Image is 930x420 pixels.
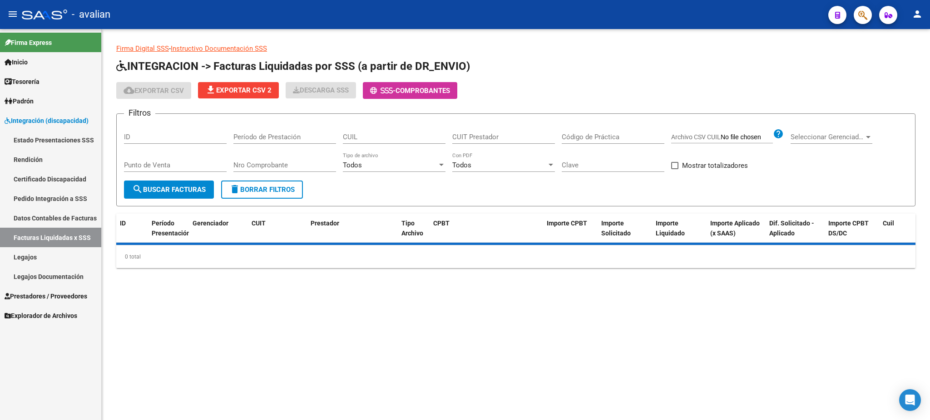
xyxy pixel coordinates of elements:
span: Explorador de Archivos [5,311,77,321]
span: Importe CPBT [547,220,587,227]
span: Cuil [883,220,894,227]
datatable-header-cell: Período Presentación [148,214,189,254]
datatable-header-cell: Prestador [307,214,398,254]
mat-icon: file_download [205,84,216,95]
datatable-header-cell: CPBT [430,214,543,254]
span: Importe Solicitado [601,220,631,237]
datatable-header-cell: CUIT [248,214,307,254]
span: CUIT [252,220,266,227]
button: Borrar Filtros [221,181,303,199]
span: Archivo CSV CUIL [671,133,721,141]
datatable-header-cell: Dif. Solicitado - Aplicado [766,214,825,254]
span: Padrón [5,96,34,106]
span: Inicio [5,57,28,67]
span: Comprobantes [396,87,450,95]
span: Todos [452,161,471,169]
datatable-header-cell: Importe Liquidado [652,214,707,254]
input: Archivo CSV CUIL [721,133,773,142]
datatable-header-cell: Gerenciador [189,214,248,254]
button: Buscar Facturas [124,181,214,199]
div: Open Intercom Messenger [899,389,921,411]
span: Tesorería [5,77,40,87]
mat-icon: search [132,184,143,195]
datatable-header-cell: Tipo Archivo [398,214,430,254]
mat-icon: delete [229,184,240,195]
datatable-header-cell: Importe CPBT [543,214,598,254]
span: Importe Liquidado [656,220,685,237]
span: Integración (discapacidad) [5,116,89,126]
span: Dif. Solicitado - Aplicado [769,220,814,237]
datatable-header-cell: Importe CPBT DS/DC [825,214,879,254]
span: Importe Aplicado (x SAAS) [710,220,760,237]
span: Importe CPBT DS/DC [828,220,869,237]
span: Exportar CSV 2 [205,86,272,94]
span: Prestador [311,220,339,227]
span: ID [120,220,126,227]
span: Período Presentación [152,220,190,237]
button: -Comprobantes [363,82,457,99]
h3: Filtros [124,107,155,119]
datatable-header-cell: Importe Aplicado (x SAAS) [707,214,766,254]
a: Firma Digital SSS [116,44,169,53]
span: Buscar Facturas [132,186,206,194]
span: - avalian [72,5,110,24]
datatable-header-cell: Importe Solicitado [598,214,652,254]
span: Mostrar totalizadores [682,160,748,171]
span: Prestadores / Proveedores [5,291,87,301]
div: 0 total [116,245,915,268]
datatable-header-cell: ID [116,214,148,254]
mat-icon: menu [7,9,18,20]
span: Seleccionar Gerenciador [791,133,864,141]
a: Instructivo Documentación SSS [171,44,267,53]
span: INTEGRACION -> Facturas Liquidadas por SSS (a partir de DR_ENVIO) [116,60,470,73]
button: Exportar CSV [116,82,191,99]
mat-icon: cloud_download [124,85,134,96]
span: Borrar Filtros [229,186,295,194]
span: Firma Express [5,38,52,48]
mat-icon: person [912,9,923,20]
span: Exportar CSV [124,87,184,95]
span: Todos [343,161,362,169]
span: CPBT [433,220,450,227]
span: - [370,87,396,95]
mat-icon: help [773,128,784,139]
app-download-masive: Descarga masiva de comprobantes (adjuntos) [286,82,356,99]
button: Descarga SSS [286,82,356,98]
span: Descarga SSS [293,86,349,94]
span: Gerenciador [193,220,228,227]
button: Exportar CSV 2 [198,82,279,98]
p: - [116,44,915,54]
span: Tipo Archivo [401,220,423,237]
